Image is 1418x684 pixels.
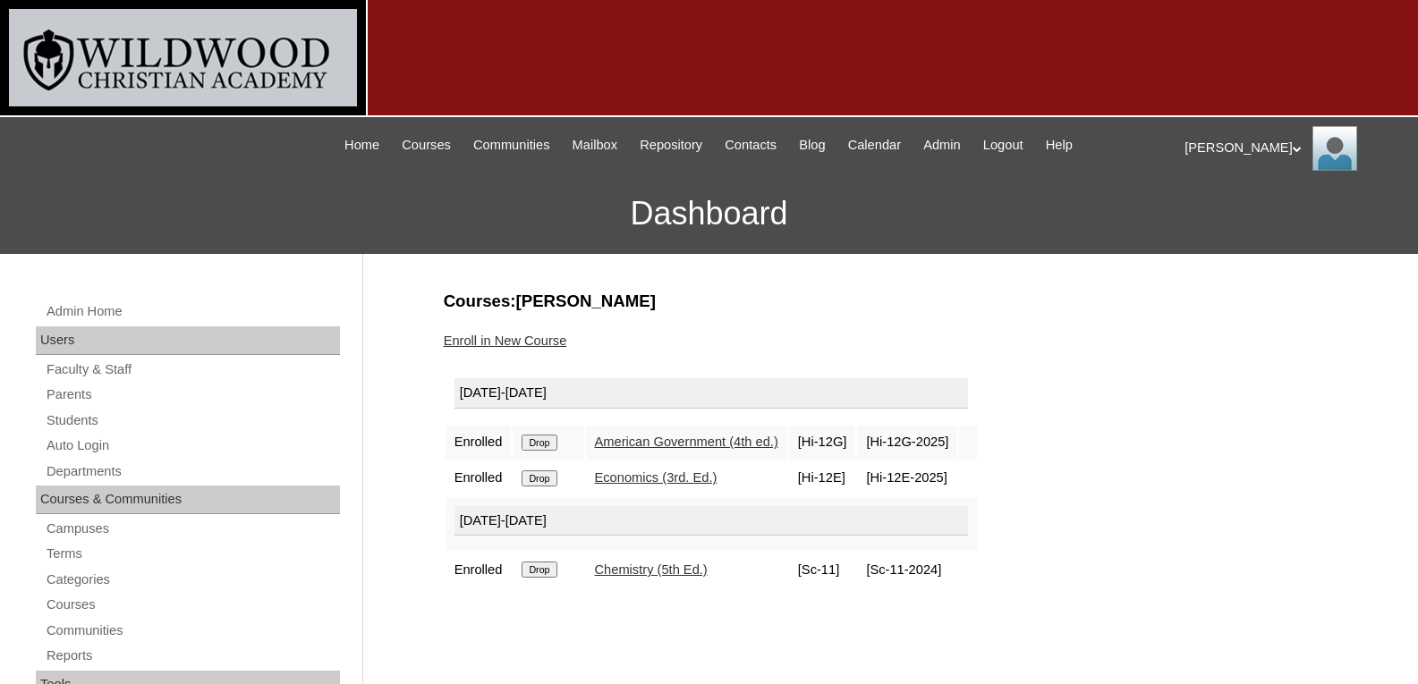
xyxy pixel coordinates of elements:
[857,426,957,460] td: [Hi-12G-2025]
[45,384,340,406] a: Parents
[640,135,702,156] span: Repository
[45,569,340,591] a: Categories
[1046,135,1073,156] span: Help
[631,135,711,156] a: Repository
[789,553,856,587] td: [Sc-11]
[454,506,969,536] div: [DATE]-[DATE]
[595,435,778,449] a: American Government (4th ed.)
[45,543,340,565] a: Terms
[473,135,550,156] span: Communities
[9,9,357,106] img: logo-white.png
[789,426,856,460] td: [Hi-12G]
[36,486,340,514] div: Courses & Communities
[790,135,834,156] a: Blog
[789,461,856,495] td: [Hi-12E]
[45,645,340,667] a: Reports
[573,135,618,156] span: Mailbox
[36,326,340,355] div: Users
[45,359,340,381] a: Faculty & Staff
[45,300,340,323] a: Admin Home
[393,135,460,156] a: Courses
[799,135,825,156] span: Blog
[1184,126,1400,171] div: [PERSON_NAME]
[716,135,785,156] a: Contacts
[45,410,340,432] a: Students
[1312,126,1357,171] img: Jill Isaac
[595,470,717,485] a: Economics (3rd. Ed.)
[444,334,567,348] a: Enroll in New Course
[1037,135,1082,156] a: Help
[335,135,388,156] a: Home
[446,426,512,460] td: Enrolled
[983,135,1023,156] span: Logout
[402,135,451,156] span: Courses
[464,135,559,156] a: Communities
[595,562,708,577] a: Chemistry (5th Ed.)
[45,594,340,616] a: Courses
[564,135,627,156] a: Mailbox
[45,620,340,642] a: Communities
[45,460,340,483] a: Departments
[974,135,1032,156] a: Logout
[444,290,1329,313] h3: Courses:[PERSON_NAME]
[344,135,379,156] span: Home
[522,562,556,578] input: Drop
[725,135,777,156] span: Contacts
[923,135,961,156] span: Admin
[914,135,970,156] a: Admin
[857,553,957,587] td: [Sc-11-2024]
[522,435,556,451] input: Drop
[45,518,340,540] a: Campuses
[839,135,910,156] a: Calendar
[446,553,512,587] td: Enrolled
[9,173,1409,254] h3: Dashboard
[857,461,957,495] td: [Hi-12E-2025]
[446,461,512,495] td: Enrolled
[522,470,556,486] input: Drop
[848,135,901,156] span: Calendar
[454,378,969,409] div: [DATE]-[DATE]
[45,435,340,457] a: Auto Login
